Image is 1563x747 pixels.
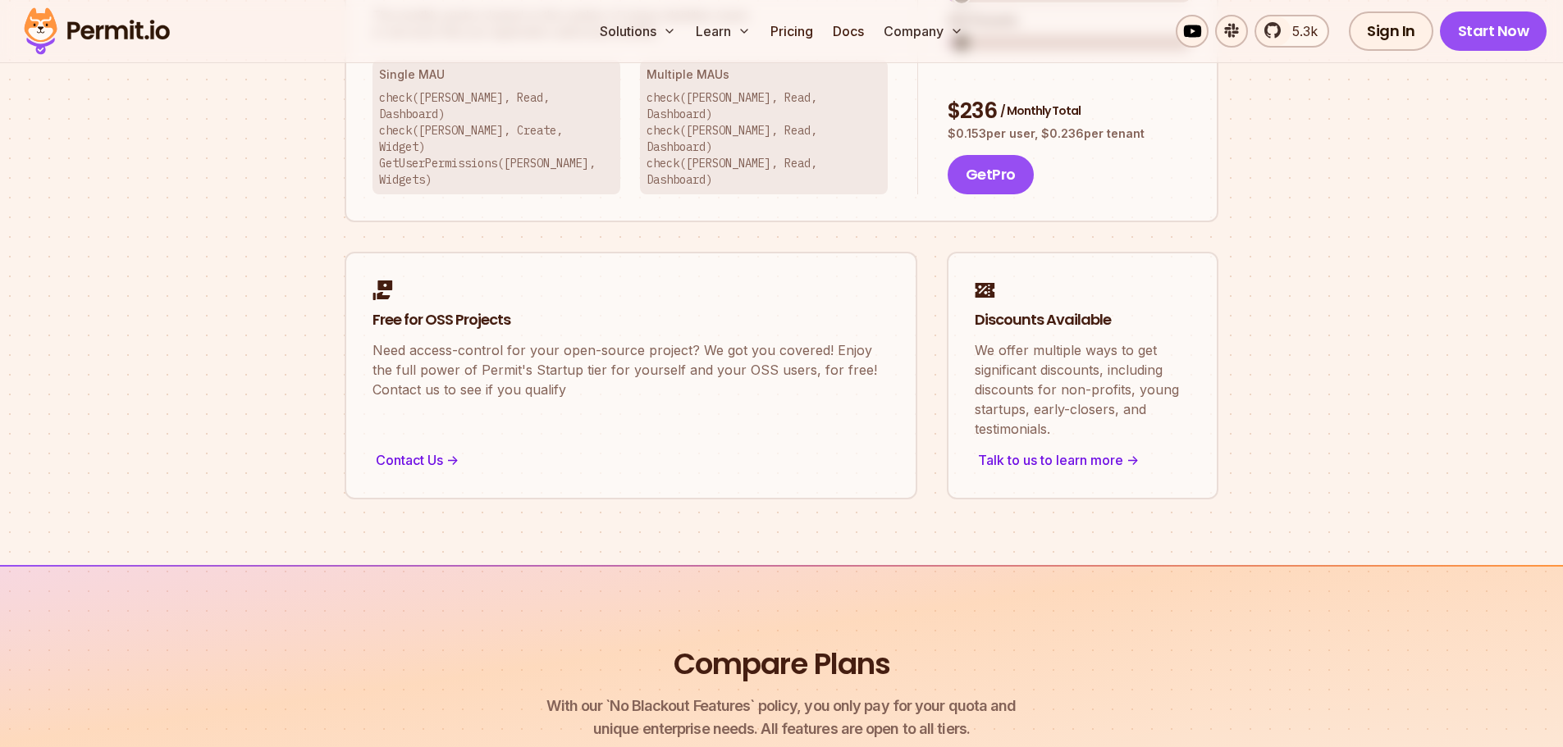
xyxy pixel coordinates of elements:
a: Pricing [764,15,820,48]
h3: Multiple MAUs [647,66,881,83]
p: We offer multiple ways to get significant discounts, including discounts for non-profits, young s... [975,340,1191,439]
h2: Free for OSS Projects [372,310,889,330]
p: unique enterprise needs. All features are open to all tiers. [546,695,1016,740]
h2: Compare Plans [674,644,890,685]
h3: Single MAU [379,66,614,83]
p: Need access-control for your open-source project? We got you covered! Enjoy the full power of Per... [372,340,889,399]
span: 5.3k [1282,21,1318,41]
button: Company [877,15,970,48]
div: Talk to us to learn more [975,449,1191,471]
button: Solutions [593,15,683,48]
p: check([PERSON_NAME], Read, Dashboard) check([PERSON_NAME], Read, Dashboard) check([PERSON_NAME], ... [647,89,881,188]
p: $ 0.153 per user, $ 0.236 per tenant [948,125,1191,142]
a: 5.3k [1255,15,1329,48]
div: $ 236 [948,97,1191,126]
button: GetPro [948,155,1034,194]
span: / Monthly Total [1000,102,1081,119]
a: Docs [826,15,871,48]
h2: Discounts Available [975,310,1191,330]
p: check([PERSON_NAME], Read, Dashboard) check([PERSON_NAME], Create, Widget) GetUserPermissions([PE... [379,89,614,188]
span: With our `No Blackout Features` policy, you only pay for your quota and [546,695,1016,717]
a: Sign In [1349,11,1433,51]
a: Discounts AvailableWe offer multiple ways to get significant discounts, including discounts for n... [947,252,1218,499]
span: -> [446,450,459,470]
button: Learn [689,15,757,48]
a: Start Now [1440,11,1547,51]
a: Free for OSS ProjectsNeed access-control for your open-source project? We got you covered! Enjoy ... [345,252,917,499]
div: Contact Us [372,449,889,471]
span: -> [1127,450,1139,470]
img: Permit logo [16,3,177,59]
